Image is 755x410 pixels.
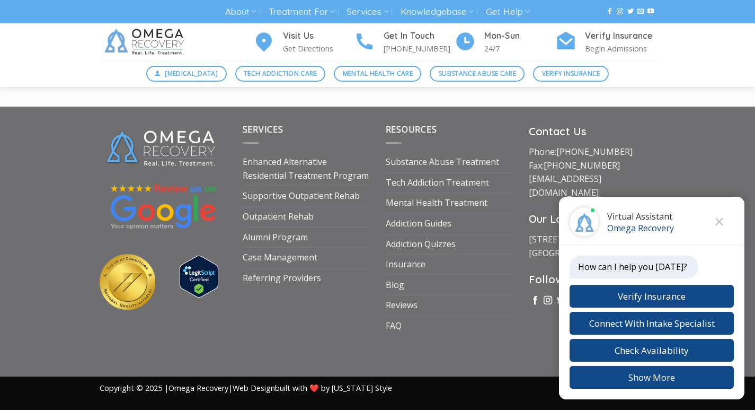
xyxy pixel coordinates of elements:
a: Verify LegitScript Approval for www.omegarecovery.org [180,270,218,282]
span: Copyright © 2025 | | built with ❤️ by [US_STATE] Style [100,383,392,393]
a: Blog [386,275,404,295]
a: Insurance [386,255,425,275]
a: Verify Insurance [533,66,609,82]
span: [MEDICAL_DATA] [165,68,218,78]
a: Mental Health Treatment [386,193,487,213]
span: Mental Health Care [343,68,413,78]
a: Tech Addiction Treatment [386,173,489,193]
p: Begin Admissions [585,42,656,55]
p: 24/7 [484,42,555,55]
a: Omega Recovery [168,383,228,393]
strong: Contact Us [529,125,587,138]
a: Addiction Quizzes [386,234,456,255]
a: Mental Health Care [334,66,421,82]
a: Follow on Instagram [617,8,623,15]
a: Substance Abuse Treatment [386,152,499,172]
a: [MEDICAL_DATA] [146,66,227,82]
a: Reviews [386,295,418,316]
a: FAQ [386,316,402,336]
a: About [225,2,256,22]
span: Substance Abuse Care [439,68,516,78]
a: Verify Insurance Begin Admissions [555,29,656,55]
p: Get Directions [283,42,354,55]
h3: Follow Us [529,271,656,288]
a: Follow on Twitter [557,296,565,306]
a: Visit Us Get Directions [253,29,354,55]
a: Knowledgebase [401,2,474,22]
a: Substance Abuse Care [430,66,525,82]
a: Treatment For [269,2,335,22]
a: Send us an email [637,8,644,15]
h4: Get In Touch [384,29,455,43]
span: Verify Insurance [542,68,600,78]
a: Supportive Outpatient Rehab [243,186,360,206]
a: Get Help [486,2,530,22]
a: Case Management [243,248,317,268]
a: Outpatient Rehab [243,207,314,227]
h3: Our Location [529,211,656,228]
a: Referring Providers [243,268,321,289]
a: Follow on Instagram [544,296,552,306]
a: Web Design [233,383,275,393]
h4: Verify Insurance [585,29,656,43]
p: Phone: Fax: [529,145,656,199]
h4: Visit Us [283,29,354,43]
a: Get In Touch [PHONE_NUMBER] [354,29,455,55]
a: Services [347,2,388,22]
span: Tech Addiction Care [244,68,317,78]
img: Omega Recovery [100,23,192,60]
a: Follow on YouTube [647,8,654,15]
a: [EMAIL_ADDRESS][DOMAIN_NAME] [529,173,601,198]
h4: Mon-Sun [484,29,555,43]
a: [STREET_ADDRESS][GEOGRAPHIC_DATA] [529,233,614,259]
span: Resources [386,124,437,135]
a: [PHONE_NUMBER] [556,146,633,158]
span: Services [243,124,283,135]
p: [PHONE_NUMBER] [384,42,455,55]
a: Follow on Facebook [531,296,539,306]
a: Tech Addiction Care [235,66,326,82]
a: Follow on Facebook [607,8,613,15]
img: Verify Approval for www.omegarecovery.org [180,256,218,298]
a: [PHONE_NUMBER] [544,160,620,171]
a: Alumni Program [243,228,308,248]
a: Addiction Guides [386,214,451,234]
a: Follow on Twitter [627,8,634,15]
a: Enhanced Alternative Residential Treatment Program [243,152,370,186]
